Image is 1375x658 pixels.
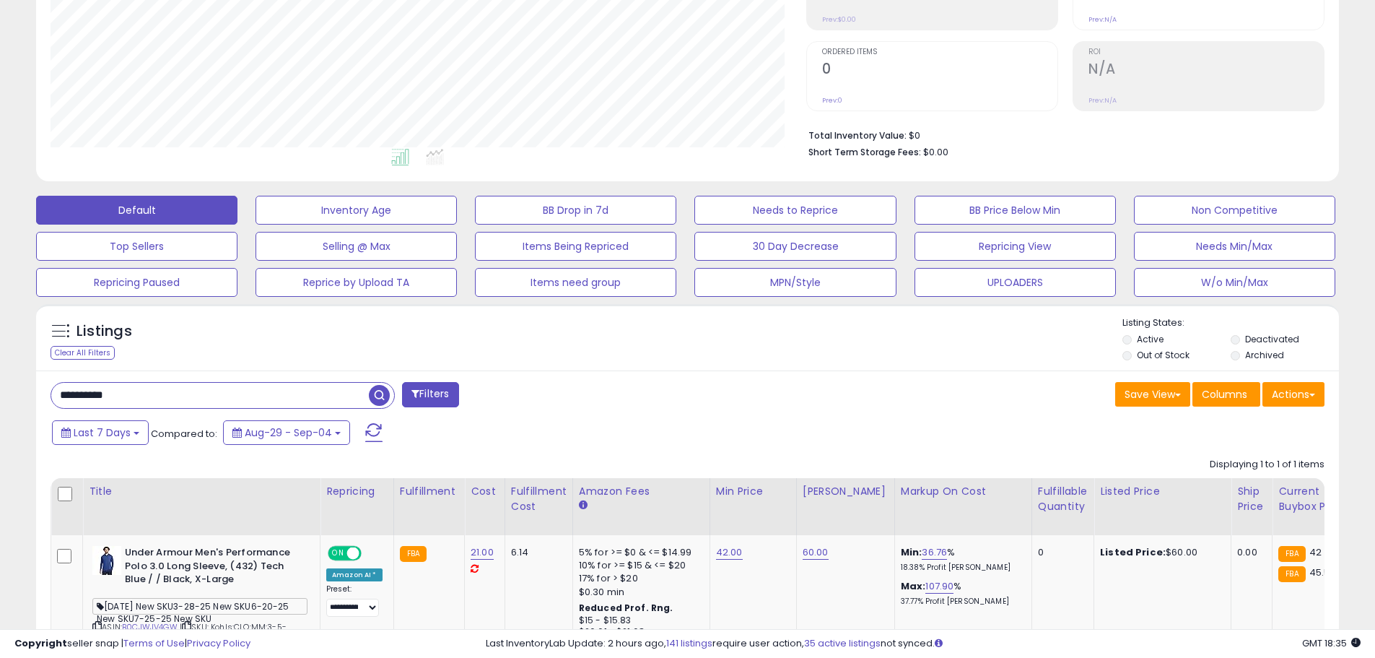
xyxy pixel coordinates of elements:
button: Items Being Repriced [475,232,676,261]
button: Items need group [475,268,676,297]
img: 31t1vx6XVML._SL40_.jpg [92,546,121,575]
div: Amazon AI * [326,568,383,581]
span: Aug-29 - Sep-04 [245,425,332,440]
div: 0 [1038,546,1083,559]
span: 42 [1309,545,1322,559]
div: Markup on Cost [901,484,1026,499]
span: Last 7 Days [74,425,131,440]
div: Current Buybox Price [1278,484,1353,514]
small: Prev: N/A [1088,15,1117,24]
b: Short Term Storage Fees: [808,146,921,158]
p: Listing States: [1122,316,1339,330]
button: Needs Min/Max [1134,232,1335,261]
button: Selling @ Max [256,232,457,261]
small: Prev: N/A [1088,96,1117,105]
b: Max: [901,579,926,593]
div: 17% for > $20 [579,572,699,585]
button: Repricing View [915,232,1116,261]
span: 45.5 [1309,566,1330,579]
button: BB Price Below Min [915,196,1116,225]
p: 37.77% Profit [PERSON_NAME] [901,597,1021,607]
button: Aug-29 - Sep-04 [223,420,350,445]
a: 42.00 [716,545,743,560]
button: Inventory Age [256,196,457,225]
small: Prev: $0.00 [822,15,856,24]
span: 2025-09-12 18:35 GMT [1302,636,1361,650]
span: OFF [359,547,383,560]
span: Compared to: [151,427,217,441]
button: Reprice by Upload TA [256,268,457,297]
div: 6.14 [511,546,562,559]
th: The percentage added to the cost of goods (COGS) that forms the calculator for Min & Max prices. [894,478,1031,535]
span: ROI [1088,48,1324,56]
p: 18.38% Profit [PERSON_NAME] [901,563,1021,573]
div: Last InventoryLab Update: 2 hours ago, require user action, not synced. [486,637,1361,651]
div: 10% for >= $15 & <= $20 [579,559,699,572]
a: Terms of Use [123,636,185,650]
h5: Listings [77,321,132,342]
a: 60.00 [803,545,829,560]
div: Fulfillable Quantity [1038,484,1088,514]
button: Top Sellers [36,232,237,261]
h2: 0 [822,61,1057,80]
a: 107.90 [925,579,953,594]
div: [PERSON_NAME] [803,484,889,499]
b: Min: [901,545,922,559]
button: BB Drop in 7d [475,196,676,225]
span: Ordered Items [822,48,1057,56]
div: Amazon Fees [579,484,704,499]
span: $0.00 [923,145,948,159]
div: $60.00 [1100,546,1220,559]
label: Active [1137,333,1164,345]
small: FBA [400,546,427,562]
div: 0.00 [1237,546,1261,559]
div: Listed Price [1100,484,1225,499]
b: Under Armour Men's Performance Polo 3.0 Long Sleeve, (432) Tech Blue / / Black, X-Large [125,546,300,590]
button: W/o Min/Max [1134,268,1335,297]
div: Displaying 1 to 1 of 1 items [1210,458,1324,472]
a: 35 active listings [804,636,881,650]
button: Repricing Paused [36,268,237,297]
div: Fulfillment [400,484,458,499]
div: $0.30 min [579,586,699,599]
span: | SKU: Kohls:CLO:MM:3-5-25:21:PerfPolo3TechXL [92,621,287,643]
div: 5% for >= $0 & <= $14.99 [579,546,699,559]
small: Prev: 0 [822,96,842,105]
button: Save View [1115,382,1190,407]
button: MPN/Style [694,268,896,297]
div: Preset: [326,584,383,617]
span: [DATE] New SKU3-28-25 New SKU6-20-25 New SKU7-25-25 New SKU [92,598,307,615]
div: Repricing [326,484,388,499]
a: 21.00 [471,545,494,560]
li: $0 [808,126,1314,143]
button: Default [36,196,237,225]
b: Reduced Prof. Rng. [579,602,673,614]
div: Clear All Filters [51,346,115,360]
label: Archived [1245,349,1284,361]
div: Min Price [716,484,790,499]
div: $20.01 - $21.68 [579,626,699,638]
h2: N/A [1088,61,1324,80]
div: seller snap | | [14,637,250,651]
button: Filters [402,382,458,407]
div: % [901,580,1021,607]
div: % [901,546,1021,573]
button: 30 Day Decrease [694,232,896,261]
div: Ship Price [1237,484,1266,514]
a: Privacy Policy [187,636,250,650]
div: Cost [471,484,499,499]
label: Out of Stock [1137,349,1190,361]
b: Listed Price: [1100,545,1166,559]
button: Last 7 Days [52,420,149,445]
b: Total Inventory Value: [808,129,907,142]
strong: Copyright [14,636,67,650]
button: UPLOADERS [915,268,1116,297]
small: FBA [1278,546,1305,562]
span: ON [329,547,347,560]
span: Columns [1202,387,1247,402]
button: Needs to Reprice [694,196,896,225]
small: FBA [1278,566,1305,582]
div: Fulfillment Cost [511,484,567,514]
div: Title [89,484,314,499]
a: B0CJWJV4GW [122,621,178,633]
